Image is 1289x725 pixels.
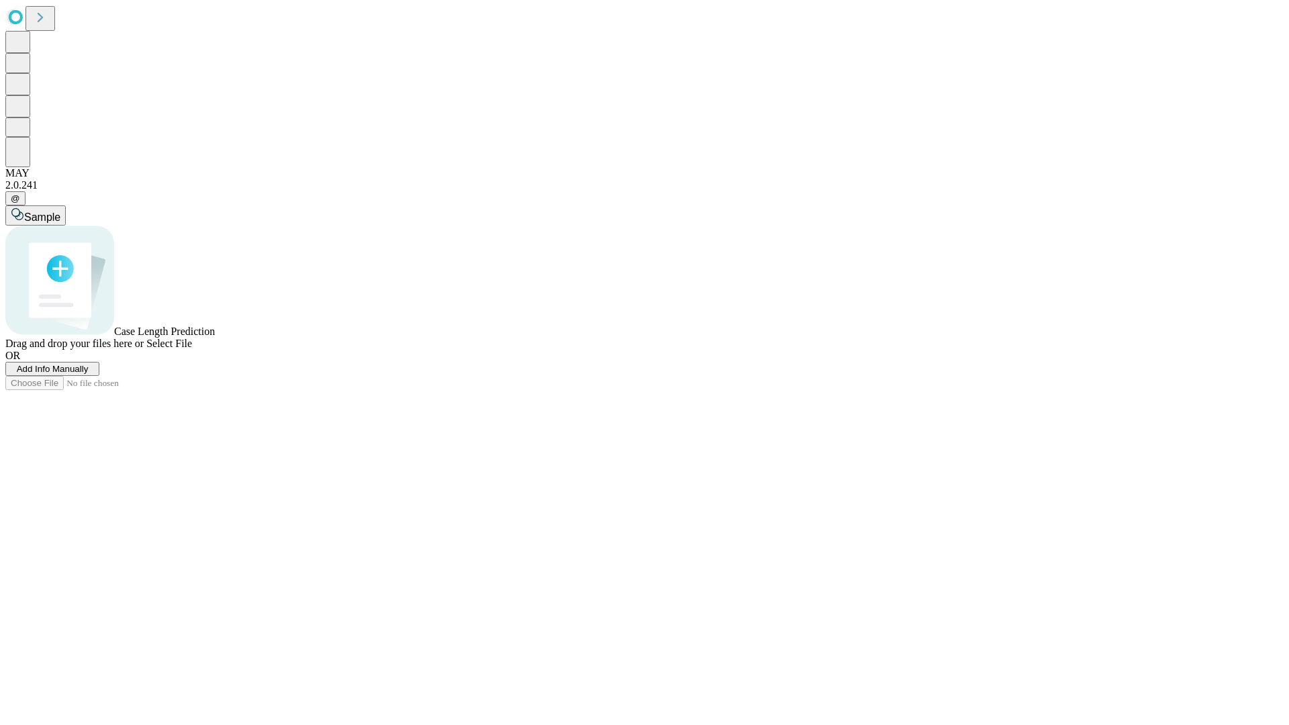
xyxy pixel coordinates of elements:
span: Add Info Manually [17,364,89,374]
span: Drag and drop your files here or [5,338,144,349]
div: 2.0.241 [5,179,1284,191]
span: OR [5,350,20,361]
button: Sample [5,205,66,226]
span: Case Length Prediction [114,326,215,337]
button: Add Info Manually [5,362,99,376]
span: @ [11,193,20,203]
div: MAY [5,167,1284,179]
button: @ [5,191,26,205]
span: Sample [24,211,60,223]
span: Select File [146,338,192,349]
